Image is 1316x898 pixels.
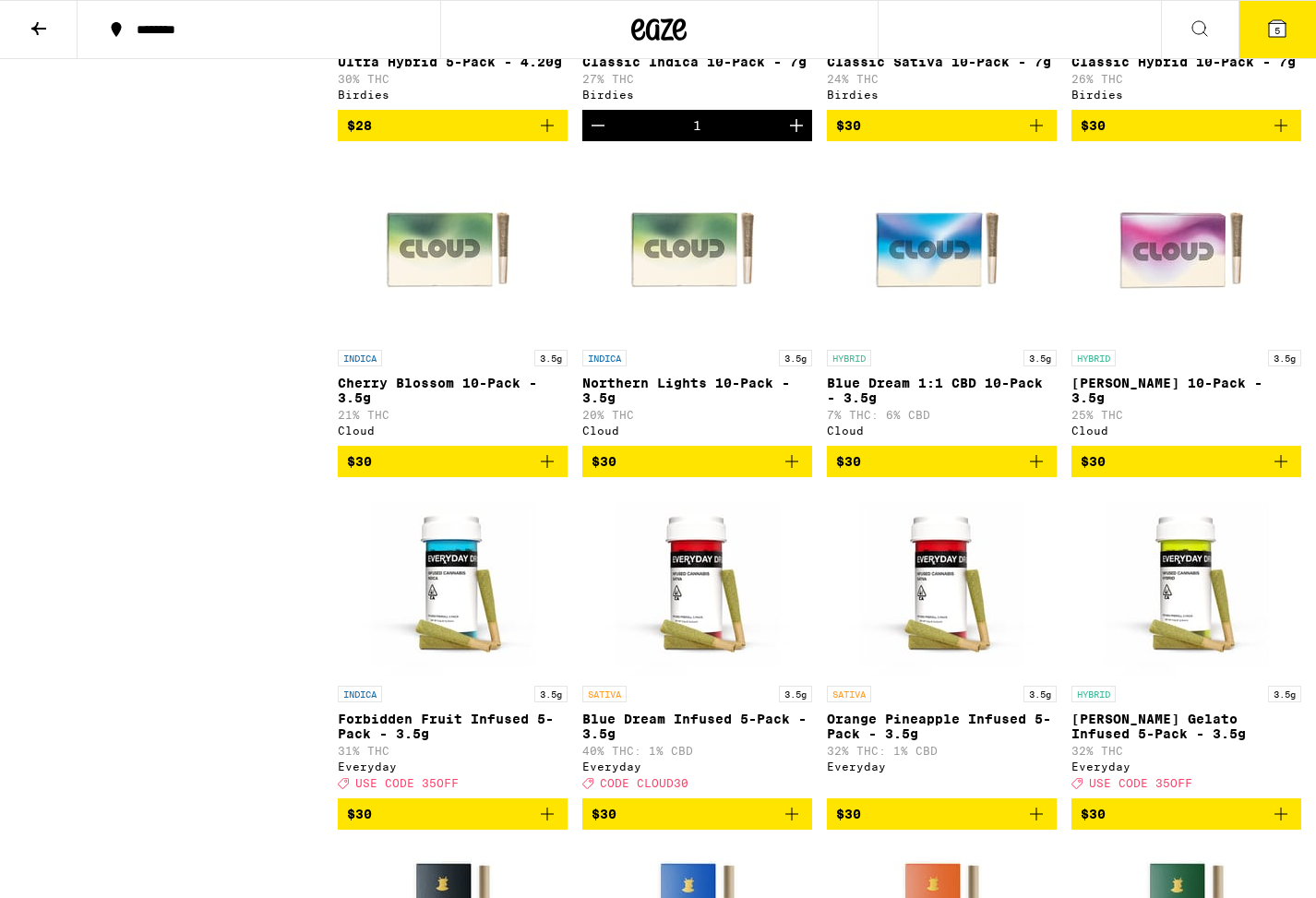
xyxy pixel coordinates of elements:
button: Add to bag [582,446,812,477]
p: 7% THC: 6% CBD [827,409,1057,421]
button: Decrement [582,110,614,141]
img: Everyday - Forbidden Fruit Infused 5-Pack - 3.5g [361,492,545,676]
span: $30 [1081,807,1106,821]
img: Everyday - Orange Pineapple Infused 5-Pack - 3.5g [850,492,1035,676]
img: Everyday - Blue Dream Infused 5-Pack - 3.5g [605,492,790,676]
p: Northern Lights 10-Pack - 3.5g [582,376,812,405]
a: Open page for Blue Dream Infused 5-Pack - 3.5g from Everyday [582,492,812,798]
a: Open page for Runtz 10-Pack - 3.5g from Cloud [1071,156,1301,446]
p: 21% THC [338,409,568,421]
span: USE CODE 35OFF [1089,777,1192,789]
div: Cloud [1071,425,1301,437]
div: Birdies [1071,89,1301,101]
p: INDICA [582,350,627,366]
button: Increment [781,110,812,141]
p: 32% THC [1071,745,1301,757]
button: Add to bag [827,446,1057,477]
div: Birdies [582,89,812,101]
div: Everyday [1071,760,1301,772]
button: Add to bag [582,798,812,830]
a: Open page for Orange Pineapple Infused 5-Pack - 3.5g from Everyday [827,492,1057,798]
p: 3.5g [534,350,568,366]
span: $30 [592,454,616,469]
p: INDICA [338,350,382,366]
a: Open page for Northern Lights 10-Pack - 3.5g from Cloud [582,156,812,446]
span: CODE CLOUD30 [600,777,688,789]
p: 3.5g [1268,350,1301,366]
span: $30 [592,807,616,821]
span: $30 [347,807,372,821]
p: 24% THC [827,73,1057,85]
p: 3.5g [779,350,812,366]
p: 3.5g [1268,686,1301,702]
p: 3.5g [779,686,812,702]
p: 3.5g [1023,350,1057,366]
div: Cloud [827,425,1057,437]
img: Everyday - Berry Gelato Infused 5-Pack - 3.5g [1095,492,1279,676]
button: Add to bag [338,110,568,141]
div: Everyday [338,760,568,772]
p: Blue Dream Infused 5-Pack - 3.5g [582,712,812,741]
button: Add to bag [1071,110,1301,141]
button: 5 [1238,1,1316,58]
p: Classic Hybrid 10-Pack - 7g [1071,54,1301,69]
p: Blue Dream 1:1 CBD 10-Pack - 3.5g [827,376,1057,405]
div: Everyday [827,760,1057,772]
span: $30 [836,454,861,469]
p: 27% THC [582,73,812,85]
p: Classic Indica 10-Pack - 7g [582,54,812,69]
button: Add to bag [827,110,1057,141]
div: Cloud [582,425,812,437]
a: Open page for Blue Dream 1:1 CBD 10-Pack - 3.5g from Cloud [827,156,1057,446]
img: Cloud - Cherry Blossom 10-Pack - 3.5g [361,156,545,341]
div: Birdies [827,89,1057,101]
p: 40% THC: 1% CBD [582,745,812,757]
p: 31% THC [338,745,568,757]
p: 3.5g [1023,686,1057,702]
p: [PERSON_NAME] Gelato Infused 5-Pack - 3.5g [1071,712,1301,741]
span: $30 [347,454,372,469]
span: USE CODE 35OFF [355,777,459,789]
button: Add to bag [338,798,568,830]
p: 26% THC [1071,73,1301,85]
span: $30 [836,118,861,133]
button: Add to bag [338,446,568,477]
a: Open page for Berry Gelato Infused 5-Pack - 3.5g from Everyday [1071,492,1301,798]
button: Add to bag [1071,798,1301,830]
div: Everyday [582,760,812,772]
p: Cherry Blossom 10-Pack - 3.5g [338,376,568,405]
p: Orange Pineapple Infused 5-Pack - 3.5g [827,712,1057,741]
div: Cloud [338,425,568,437]
p: Forbidden Fruit Infused 5-Pack - 3.5g [338,712,568,741]
span: Hi. Need any help? [11,13,133,28]
p: SATIVA [827,686,871,702]
a: Open page for Forbidden Fruit Infused 5-Pack - 3.5g from Everyday [338,492,568,798]
span: $30 [1081,454,1106,469]
p: Classic Sativa 10-Pack - 7g [827,54,1057,69]
p: HYBRID [827,350,871,366]
div: 1 [693,118,701,133]
button: Add to bag [827,798,1057,830]
img: Cloud - Northern Lights 10-Pack - 3.5g [605,156,790,341]
p: 3.5g [534,686,568,702]
a: Open page for Cherry Blossom 10-Pack - 3.5g from Cloud [338,156,568,446]
div: Birdies [338,89,568,101]
p: HYBRID [1071,350,1116,366]
img: Cloud - Runtz 10-Pack - 3.5g [1095,156,1279,341]
img: Cloud - Blue Dream 1:1 CBD 10-Pack - 3.5g [850,156,1035,341]
span: $28 [347,118,372,133]
p: SATIVA [582,686,627,702]
p: INDICA [338,686,382,702]
p: Ultra Hybrid 5-Pack - 4.20g [338,54,568,69]
p: 30% THC [338,73,568,85]
span: $30 [836,807,861,821]
p: 32% THC: 1% CBD [827,745,1057,757]
span: $30 [1081,118,1106,133]
button: Add to bag [1071,446,1301,477]
p: 25% THC [1071,409,1301,421]
p: HYBRID [1071,686,1116,702]
span: 5 [1274,25,1280,36]
p: [PERSON_NAME] 10-Pack - 3.5g [1071,376,1301,405]
p: 20% THC [582,409,812,421]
